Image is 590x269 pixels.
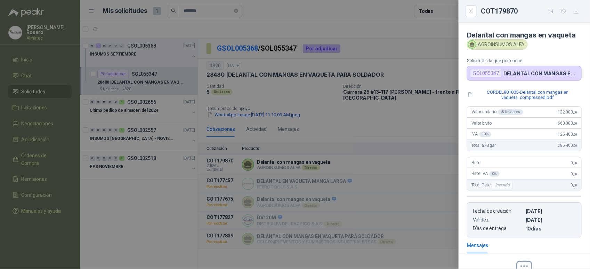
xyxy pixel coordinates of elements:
span: ,00 [573,161,577,165]
p: Fecha de creación [473,208,523,214]
div: Mensajes [467,242,488,249]
span: 785.400 [558,143,577,148]
p: Validez [473,217,523,223]
div: x 5 Unidades [498,109,523,115]
span: ,00 [573,144,577,148]
span: Valor bruto [471,121,492,126]
span: 125.400 [558,132,577,137]
div: Incluido [492,181,513,189]
p: Días de entrega [473,226,523,232]
p: DELANTAL CON MANGAS EN VAQUETA PARA SOLDADOR [503,70,579,76]
span: 0 [571,171,577,176]
span: 660.000 [558,121,577,126]
span: Valor unitario [471,109,523,115]
span: Flete IVA [471,171,500,177]
span: 0 [571,183,577,187]
span: 132.000 [558,110,577,115]
div: AGROINSUMOS ALFA [467,39,528,50]
button: CORDEL901005-Delantal con mangas en vaqueta_compressed.pdf [467,89,582,101]
span: Flete [471,160,480,165]
p: [DATE] [526,217,576,223]
p: [DATE] [526,208,576,214]
span: Total a Pagar [471,143,496,148]
div: SOL055347 [470,69,502,77]
span: ,00 [573,110,577,114]
p: Solicitud a la que pertenece [467,58,582,63]
span: ,00 [573,133,577,136]
span: ,00 [573,172,577,176]
p: 10 dias [526,226,576,232]
span: ,00 [573,183,577,187]
div: 0 % [490,171,500,177]
span: IVA [471,132,491,137]
span: 0 [571,160,577,165]
span: ,00 [573,121,577,125]
div: 19 % [479,132,492,137]
button: Close [467,7,475,15]
h4: Delantal con mangas en vaqueta [467,31,582,39]
span: Total Flete [471,181,514,189]
div: COT179870 [481,6,582,17]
